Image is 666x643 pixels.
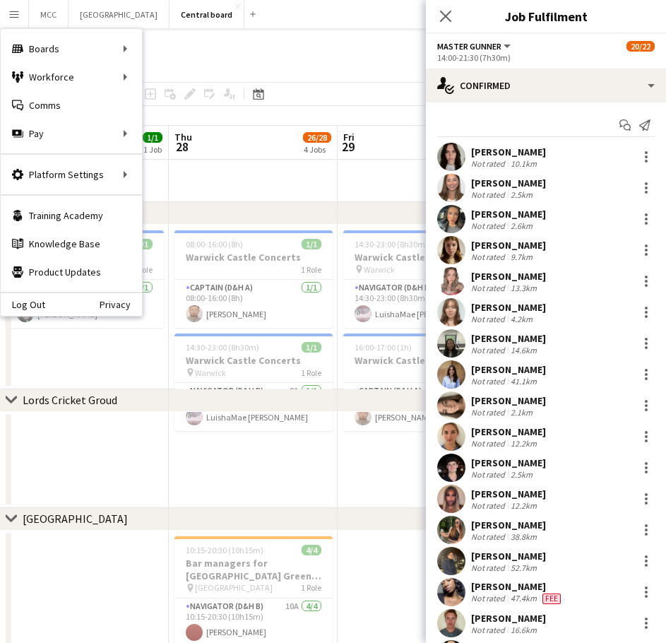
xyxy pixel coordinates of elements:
[343,251,501,264] h3: Warwick Castle Concerts
[186,545,263,555] span: 10:15-20:30 (10h15m)
[1,299,45,310] a: Log Out
[437,41,501,52] span: Master Gunner
[355,239,428,249] span: 14:30-23:00 (8h30m)
[471,519,546,531] div: [PERSON_NAME]
[301,367,321,378] span: 1 Role
[23,512,128,526] div: [GEOGRAPHIC_DATA]
[343,334,501,431] app-job-card: 16:00-17:00 (1h)1/1Warwick Castle Concerts1 RoleCaptain (D&H A)1/116:00-17:00 (1h)[PERSON_NAME]
[471,376,508,387] div: Not rated
[437,41,513,52] button: Master Gunner
[1,91,142,119] a: Comms
[508,593,540,604] div: 47.4km
[437,52,655,63] div: 14:00-21:30 (7h30m)
[143,144,162,155] div: 1 Job
[508,220,535,231] div: 2.6km
[186,239,243,249] span: 08:00-16:00 (8h)
[471,208,546,220] div: [PERSON_NAME]
[508,438,540,449] div: 12.2km
[471,580,564,593] div: [PERSON_NAME]
[1,63,142,91] div: Workforce
[174,280,333,328] app-card-role: Captain (D&H A)1/108:00-16:00 (8h)[PERSON_NAME]
[508,376,540,387] div: 41.1km
[471,593,508,604] div: Not rated
[471,456,546,469] div: [PERSON_NAME]
[1,35,142,63] div: Boards
[364,264,395,275] span: Warwick
[471,438,508,449] div: Not rated
[174,557,333,582] h3: Bar managers for [GEOGRAPHIC_DATA] Green King Day
[540,593,564,604] div: Crew has different fees then in role
[304,144,331,155] div: 4 Jobs
[29,1,69,28] button: MCC
[508,407,535,418] div: 2.1km
[195,367,226,378] span: Warwick
[301,264,321,275] span: 1 Role
[471,625,508,635] div: Not rated
[471,394,546,407] div: [PERSON_NAME]
[426,69,666,102] div: Confirmed
[471,500,508,511] div: Not rated
[343,280,501,328] app-card-role: Navigator (D&H B)10A1/114:30-23:00 (8h30m)LuishaMae [PERSON_NAME]
[174,354,333,367] h3: Warwick Castle Concerts
[343,131,355,143] span: Fri
[343,354,501,367] h3: Warwick Castle Concerts
[471,177,546,189] div: [PERSON_NAME]
[471,146,546,158] div: [PERSON_NAME]
[471,158,508,169] div: Not rated
[343,230,501,328] div: 14:30-23:00 (8h30m)1/1Warwick Castle Concerts Warwick1 RoleNavigator (D&H B)10A1/114:30-23:00 (8h...
[195,582,273,593] span: [GEOGRAPHIC_DATA]
[23,393,117,407] div: Lords Cricket Groud
[508,158,540,169] div: 10.1km
[508,500,540,511] div: 12.2km
[471,239,546,252] div: [PERSON_NAME]
[143,132,162,143] span: 1/1
[471,407,508,418] div: Not rated
[508,562,540,573] div: 52.7km
[1,201,142,230] a: Training Academy
[302,545,321,555] span: 4/4
[471,332,546,345] div: [PERSON_NAME]
[471,189,508,200] div: Not rated
[1,230,142,258] a: Knowledge Base
[174,383,333,431] app-card-role: Navigator (D&H B)8A1/114:30-23:00 (8h30m)LuishaMae [PERSON_NAME]
[471,469,508,480] div: Not rated
[471,314,508,324] div: Not rated
[508,625,540,635] div: 16.6km
[1,160,142,189] div: Platform Settings
[508,252,535,262] div: 9.7km
[508,345,540,355] div: 14.6km
[303,132,331,143] span: 26/28
[172,138,192,155] span: 28
[508,469,535,480] div: 2.5km
[355,342,412,353] span: 16:00-17:00 (1h)
[471,283,508,293] div: Not rated
[471,363,546,376] div: [PERSON_NAME]
[471,531,508,542] div: Not rated
[508,531,540,542] div: 38.8km
[174,230,333,328] app-job-card: 08:00-16:00 (8h)1/1Warwick Castle Concerts1 RoleCaptain (D&H A)1/108:00-16:00 (8h)[PERSON_NAME]
[170,1,244,28] button: Central board
[302,239,321,249] span: 1/1
[508,314,535,324] div: 4.2km
[301,582,321,593] span: 1 Role
[471,488,546,500] div: [PERSON_NAME]
[1,258,142,286] a: Product Updates
[341,138,355,155] span: 29
[174,251,333,264] h3: Warwick Castle Concerts
[626,41,655,52] span: 20/22
[69,1,170,28] button: [GEOGRAPHIC_DATA]
[471,425,546,438] div: [PERSON_NAME]
[302,342,321,353] span: 1/1
[174,131,192,143] span: Thu
[471,301,546,314] div: [PERSON_NAME]
[471,252,508,262] div: Not rated
[174,334,333,431] app-job-card: 14:30-23:00 (8h30m)1/1Warwick Castle Concerts Warwick1 RoleNavigator (D&H B)8A1/114:30-23:00 (8h3...
[343,383,501,431] app-card-role: Captain (D&H A)1/116:00-17:00 (1h)[PERSON_NAME]
[508,189,535,200] div: 2.5km
[186,342,259,353] span: 14:30-23:00 (8h30m)
[471,270,546,283] div: [PERSON_NAME]
[426,7,666,25] h3: Job Fulfilment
